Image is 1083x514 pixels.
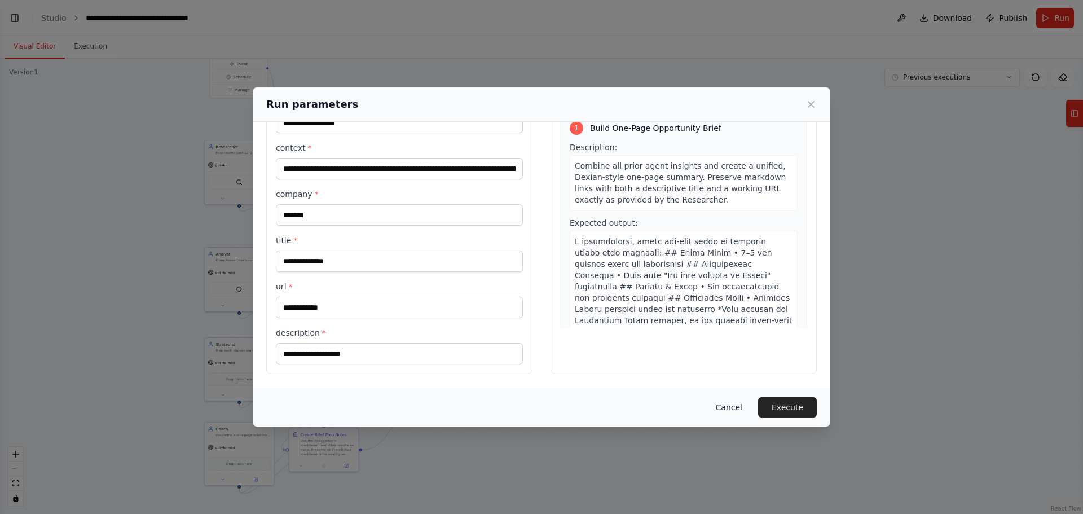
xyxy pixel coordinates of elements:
span: Combine all prior agent insights and create a unified, Dexian-style one-page summary. Preserve ma... [575,161,786,204]
h2: Run parameters [266,96,358,112]
label: url [276,281,523,292]
div: 1 [570,121,583,135]
label: company [276,188,523,200]
button: Cancel [707,397,751,418]
button: Execute [758,397,817,418]
label: context [276,142,523,153]
span: Expected output: [570,218,638,227]
span: Description: [570,143,617,152]
label: title [276,235,523,246]
label: description [276,327,523,339]
span: Build One-Page Opportunity Brief [590,122,721,134]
